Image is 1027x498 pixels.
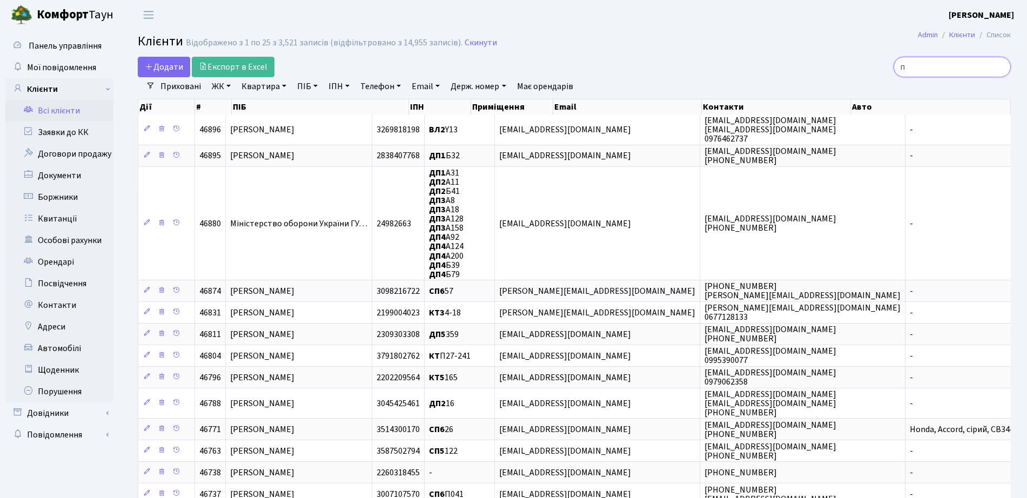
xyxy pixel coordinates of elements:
[5,186,113,208] a: Боржники
[377,285,420,297] span: 3098216722
[199,124,221,136] span: 46896
[499,445,631,457] span: [EMAIL_ADDRESS][DOMAIN_NAME]
[429,328,459,340] span: 359
[377,423,420,435] span: 3514300170
[499,372,631,383] span: [EMAIL_ADDRESS][DOMAIN_NAME]
[377,150,420,162] span: 2838407768
[377,218,411,230] span: 24982663
[5,251,113,273] a: Орендарі
[499,350,631,362] span: [EMAIL_ADDRESS][DOMAIN_NAME]
[910,150,913,162] span: -
[910,328,913,340] span: -
[429,231,446,243] b: ДП4
[5,381,113,402] a: Порушення
[513,77,578,96] a: Має орендарів
[230,307,294,319] span: [PERSON_NAME]
[910,372,913,383] span: -
[377,445,420,457] span: 3587502794
[138,32,183,51] span: Клієнти
[429,350,471,362] span: П27-241
[230,218,367,230] span: Міністерство оборони України ГУ…
[429,423,445,435] b: СП6
[199,307,221,319] span: 46831
[5,316,113,338] a: Адреси
[29,40,102,52] span: Панель управління
[910,445,913,457] span: -
[446,77,510,96] a: Держ. номер
[5,100,113,122] a: Всі клієнти
[704,467,777,479] span: [PHONE_NUMBER]
[902,24,1027,46] nav: breadcrumb
[499,423,631,435] span: [EMAIL_ADDRESS][DOMAIN_NAME]
[5,122,113,143] a: Заявки до КК
[704,145,836,166] span: [EMAIL_ADDRESS][DOMAIN_NAME] [PHONE_NUMBER]
[851,99,1011,115] th: Авто
[429,150,460,162] span: Б32
[949,9,1014,22] a: [PERSON_NAME]
[429,307,445,319] b: КТ3
[704,280,901,301] span: [PHONE_NUMBER] [PERSON_NAME][EMAIL_ADDRESS][DOMAIN_NAME]
[230,423,294,435] span: [PERSON_NAME]
[5,402,113,424] a: Довідники
[704,345,836,366] span: [EMAIL_ADDRESS][DOMAIN_NAME] 0995390077
[910,398,913,409] span: -
[199,150,221,162] span: 46895
[5,338,113,359] a: Автомобілі
[199,398,221,409] span: 46788
[429,124,445,136] b: ВЛ2
[5,57,113,78] a: Мої повідомлення
[293,77,322,96] a: ПІБ
[37,6,89,23] b: Комфорт
[377,350,420,362] span: 3791802762
[186,38,462,48] div: Відображено з 1 по 25 з 3,521 записів (відфільтровано з 14,955 записів).
[5,273,113,294] a: Посвідчення
[145,61,183,73] span: Додати
[377,398,420,409] span: 3045425461
[195,99,232,115] th: #
[429,250,446,262] b: ДП4
[377,328,420,340] span: 2309303308
[377,372,420,383] span: 2202209564
[429,194,446,206] b: ДП3
[499,307,695,319] span: [PERSON_NAME][EMAIL_ADDRESS][DOMAIN_NAME]
[232,99,409,115] th: ПІБ
[429,241,446,253] b: ДП4
[429,398,454,409] span: 16
[704,324,836,345] span: [EMAIL_ADDRESS][DOMAIN_NAME] [PHONE_NUMBER]
[429,350,440,362] b: КТ
[499,398,631,409] span: [EMAIL_ADDRESS][DOMAIN_NAME]
[429,285,445,297] b: СП6
[910,124,913,136] span: -
[5,294,113,316] a: Контакти
[499,467,631,479] span: [EMAIL_ADDRESS][DOMAIN_NAME]
[429,167,446,179] b: ДП1
[910,307,913,319] span: -
[230,285,294,297] span: [PERSON_NAME]
[37,6,113,24] span: Таун
[910,218,913,230] span: -
[910,350,913,362] span: -
[704,367,836,388] span: [EMAIL_ADDRESS][DOMAIN_NAME] 0979062358
[429,307,461,319] span: 4-18
[199,445,221,457] span: 46763
[409,99,472,115] th: ІПН
[429,259,446,271] b: ДП4
[704,388,836,419] span: [EMAIL_ADDRESS][DOMAIN_NAME] [EMAIL_ADDRESS][DOMAIN_NAME] [PHONE_NUMBER]
[5,424,113,446] a: Повідомлення
[199,218,221,230] span: 46880
[429,398,446,409] b: ДП2
[230,350,294,362] span: [PERSON_NAME]
[465,38,497,48] a: Скинути
[894,57,1011,77] input: Пошук...
[429,213,446,225] b: ДП3
[553,99,702,115] th: Email
[27,62,96,73] span: Мої повідомлення
[230,398,294,409] span: [PERSON_NAME]
[138,99,195,115] th: Дії
[135,6,162,24] button: Переключити навігацію
[377,124,420,136] span: 3269818198
[5,359,113,381] a: Щоденник
[5,78,113,100] a: Клієнти
[704,441,836,462] span: [EMAIL_ADDRESS][DOMAIN_NAME] [PHONE_NUMBER]
[429,328,446,340] b: ДП5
